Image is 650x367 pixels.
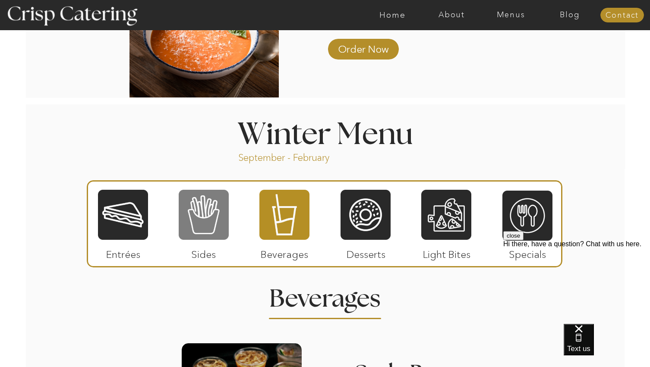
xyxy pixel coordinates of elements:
[363,11,422,19] a: Home
[238,151,357,161] p: September - February
[337,240,394,265] p: Desserts
[418,240,475,265] p: Light Bites
[600,11,644,20] a: Contact
[503,231,650,335] iframe: podium webchat widget prompt
[205,120,445,145] h1: Winter Menu
[256,240,313,265] p: Beverages
[175,240,232,265] p: Sides
[540,11,600,19] a: Blog
[499,240,556,265] p: Specials
[95,240,152,265] p: Entrées
[334,35,392,60] a: Order Now
[481,11,540,19] a: Menus
[269,287,381,304] h2: Beverages
[564,324,650,367] iframe: podium webchat widget bubble
[422,11,481,19] a: About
